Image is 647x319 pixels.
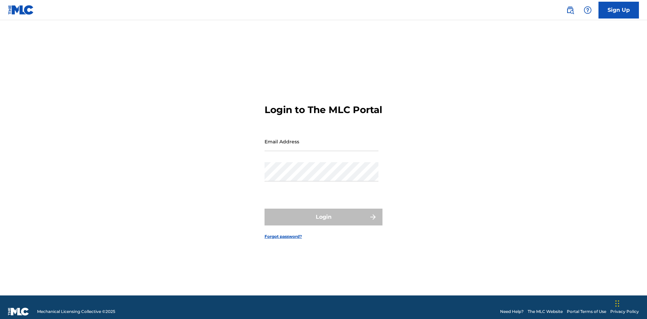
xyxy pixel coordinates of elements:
div: Help [581,3,594,17]
a: Public Search [563,3,577,17]
span: Mechanical Licensing Collective © 2025 [37,309,115,315]
a: Privacy Policy [610,309,639,315]
a: Need Help? [500,309,524,315]
img: MLC Logo [8,5,34,15]
h3: Login to The MLC Portal [265,104,382,116]
img: logo [8,308,29,316]
img: help [584,6,592,14]
a: Portal Terms of Use [567,309,606,315]
a: Sign Up [598,2,639,19]
div: Drag [615,293,619,314]
img: search [566,6,574,14]
a: The MLC Website [528,309,563,315]
a: Forgot password? [265,234,302,240]
iframe: Chat Widget [613,287,647,319]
